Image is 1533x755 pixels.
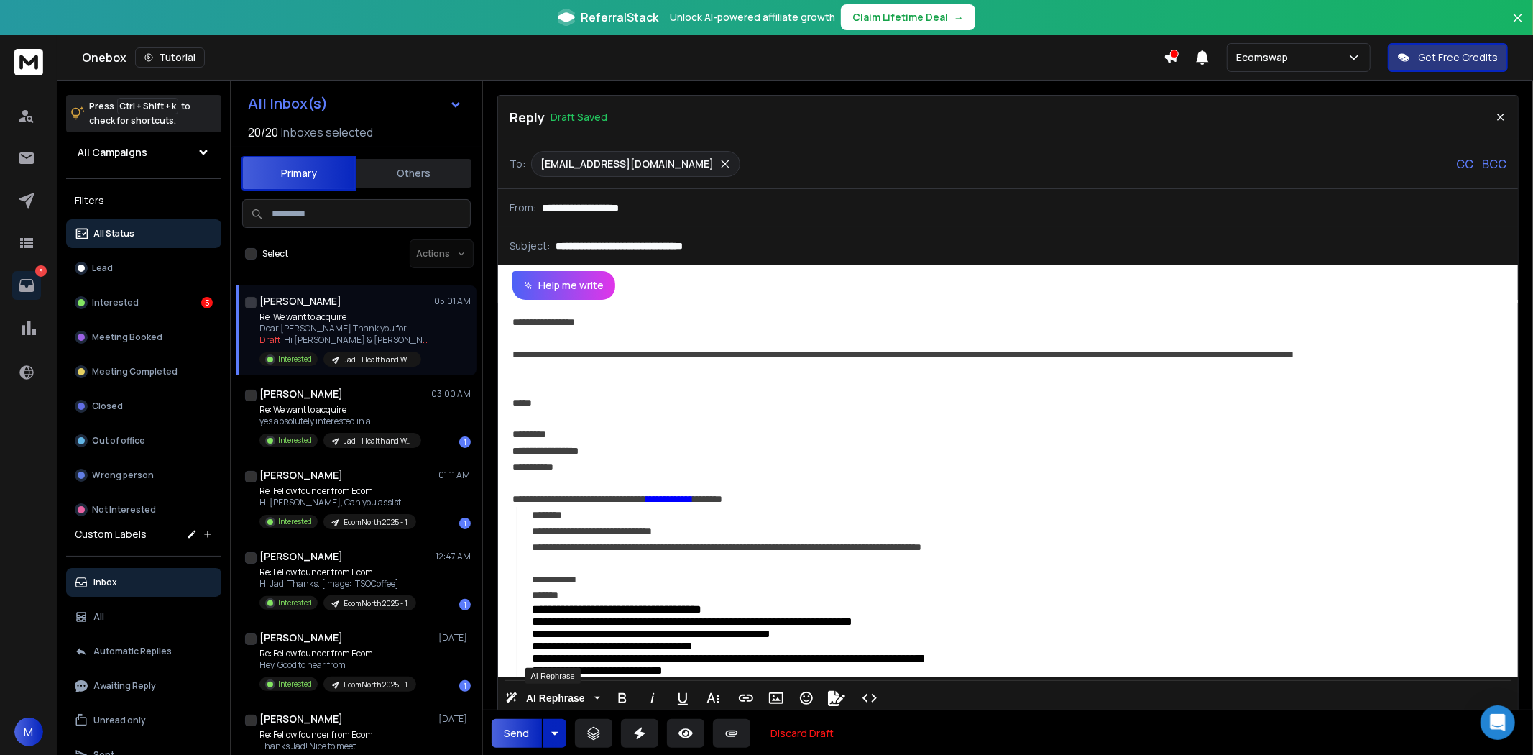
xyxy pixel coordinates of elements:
[92,262,113,274] p: Lead
[459,436,471,448] div: 1
[259,659,416,671] p: Hey. Good to hear from
[14,718,43,746] button: M
[92,366,178,377] p: Meeting Completed
[670,10,835,24] p: Unlock AI-powered affiliate growth
[278,435,312,446] p: Interested
[66,288,221,317] button: Interested5
[699,684,727,713] button: More Text
[92,504,156,516] p: Not Interested
[438,470,471,481] p: 01:11 AM
[241,156,356,191] button: Primary
[609,684,636,713] button: Bold (Ctrl+B)
[732,684,760,713] button: Insert Link (Ctrl+K)
[540,157,714,171] p: [EMAIL_ADDRESS][DOMAIN_NAME]
[278,516,312,527] p: Interested
[75,527,147,541] h3: Custom Labels
[259,323,432,334] p: Dear [PERSON_NAME] Thank you for
[259,741,416,752] p: Thanks Jad! Nice to meet
[93,646,172,657] p: Automatic Replies
[66,138,221,167] button: All Campaigns
[438,713,471,725] p: [DATE]
[438,632,471,644] p: [DATE]
[259,387,343,401] h1: [PERSON_NAME]
[66,323,221,352] button: Meeting Booked
[581,9,658,26] span: ReferralStack
[759,719,845,748] button: Discard Draft
[66,392,221,421] button: Closed
[1482,155,1506,173] p: BCC
[510,239,550,253] p: Subject:
[135,47,205,68] button: Tutorial
[93,715,146,726] p: Unread only
[669,684,696,713] button: Underline (Ctrl+U)
[502,684,603,713] button: AI Rephrase
[93,577,117,588] p: Inbox
[259,729,416,741] p: Re: Fellow founder from Ecom
[278,354,312,365] p: Interested
[92,435,145,447] p: Out of office
[92,401,123,412] p: Closed
[248,124,278,141] span: 20 / 20
[344,679,408,690] p: EcomNorth 2025 - 1
[1388,43,1508,72] button: Get Free Credits
[82,47,1164,68] div: Onebox
[356,157,471,189] button: Others
[856,684,883,713] button: Code View
[1481,705,1515,740] div: Open Intercom Messenger
[1236,50,1294,65] p: Ecomswap
[436,551,471,562] p: 12:47 AM
[459,680,471,692] div: 1
[66,672,221,700] button: Awaiting Reply
[259,497,416,508] p: Hi [PERSON_NAME], Can you assist
[66,191,221,211] h3: Filters
[551,110,607,124] p: Draft Saved
[259,578,416,590] p: Hi Jad, Thanks. [image: ITSOCoffee]
[93,228,134,239] p: All Status
[92,297,139,308] p: Interested
[248,96,328,111] h1: All Inbox(s)
[259,468,343,482] h1: [PERSON_NAME]
[35,265,47,277] p: 5
[1509,9,1527,43] button: Close banner
[262,248,288,260] label: Select
[344,598,408,609] p: EcomNorth 2025 - 1
[117,98,178,114] span: Ctrl + Shift + k
[259,334,282,346] span: Draft:
[259,712,343,726] h1: [PERSON_NAME]
[431,388,471,400] p: 03:00 AM
[66,637,221,666] button: Automatic Replies
[278,679,312,690] p: Interested
[259,416,421,427] p: yes absolutely interested in a
[459,599,471,610] div: 1
[281,124,373,141] h3: Inboxes selected
[344,354,413,365] p: Jad - Health and Wellness, [GEOGRAPHIC_DATA] [150K - 1M rev]
[78,145,147,160] h1: All Campaigns
[89,99,190,128] p: Press to check for shortcuts.
[344,436,413,447] p: Jad - Health and Wellness, [GEOGRAPHIC_DATA] [150K - 1M rev]
[66,254,221,283] button: Lead
[12,271,41,300] a: 5
[763,684,790,713] button: Insert Image (Ctrl+P)
[1456,155,1473,173] p: CC
[639,684,666,713] button: Italic (Ctrl+I)
[93,611,104,623] p: All
[66,219,221,248] button: All Status
[492,719,542,748] button: Send
[201,297,213,308] div: 5
[66,603,221,631] button: All
[512,271,615,300] button: Help me write
[66,706,221,735] button: Unread only
[1418,50,1498,65] p: Get Free Credits
[66,568,221,597] button: Inbox
[259,404,421,416] p: Re: We want to acquire
[66,461,221,490] button: Wrong person
[66,357,221,386] button: Meeting Completed
[344,517,408,528] p: EcomNorth 2025 - 1
[259,294,341,308] h1: [PERSON_NAME]
[259,631,343,645] h1: [PERSON_NAME]
[259,567,416,578] p: Re: Fellow founder from Ecom
[510,201,536,215] p: From:
[525,668,581,684] div: AI Rephrase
